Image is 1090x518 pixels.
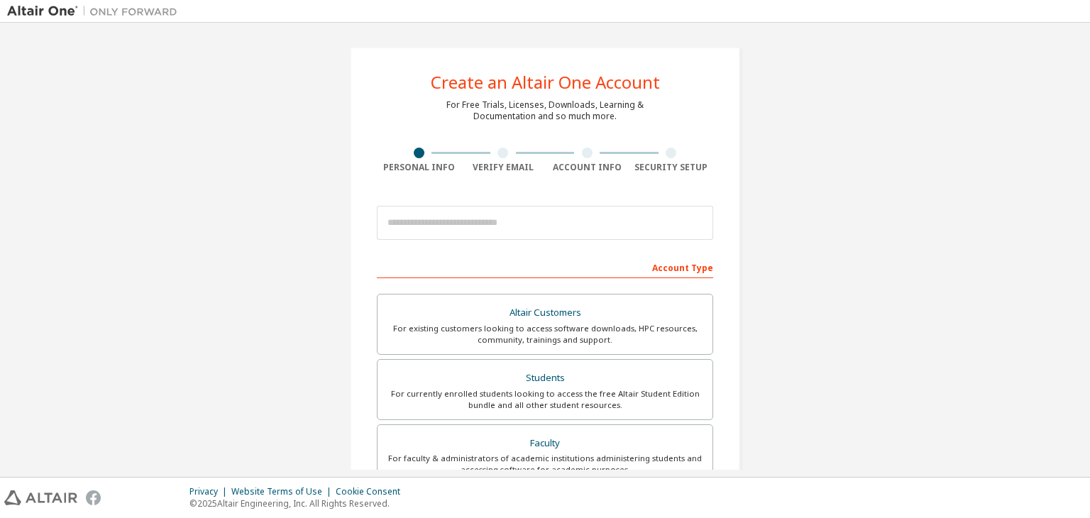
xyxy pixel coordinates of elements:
[189,497,409,509] p: © 2025 Altair Engineering, Inc. All Rights Reserved.
[377,255,713,278] div: Account Type
[446,99,644,122] div: For Free Trials, Licenses, Downloads, Learning & Documentation and so much more.
[4,490,77,505] img: altair_logo.svg
[386,453,704,475] div: For faculty & administrators of academic institutions administering students and accessing softwa...
[386,323,704,346] div: For existing customers looking to access software downloads, HPC resources, community, trainings ...
[86,490,101,505] img: facebook.svg
[386,303,704,323] div: Altair Customers
[461,162,546,173] div: Verify Email
[629,162,714,173] div: Security Setup
[231,486,336,497] div: Website Terms of Use
[431,74,660,91] div: Create an Altair One Account
[545,162,629,173] div: Account Info
[386,368,704,388] div: Students
[336,486,409,497] div: Cookie Consent
[189,486,231,497] div: Privacy
[386,388,704,411] div: For currently enrolled students looking to access the free Altair Student Edition bundle and all ...
[7,4,185,18] img: Altair One
[377,162,461,173] div: Personal Info
[386,434,704,453] div: Faculty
